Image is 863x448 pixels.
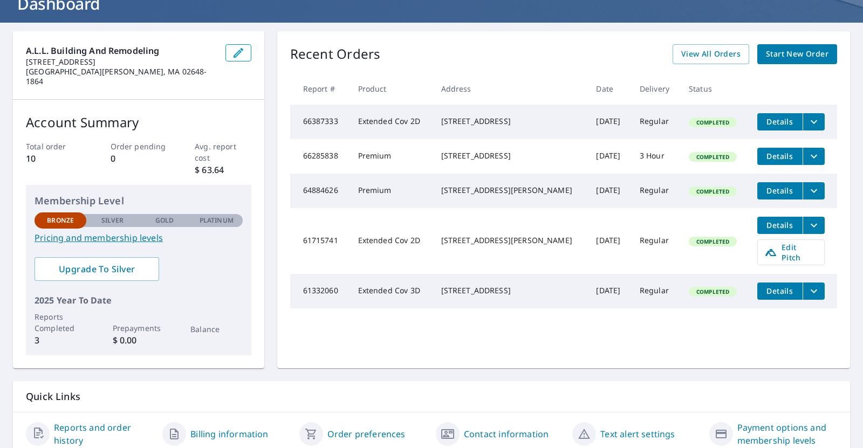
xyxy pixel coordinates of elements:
span: Completed [690,153,736,161]
button: detailsBtn-61332060 [757,282,803,300]
span: Completed [690,188,736,195]
div: [STREET_ADDRESS] [441,285,579,296]
span: Details [764,220,796,230]
span: Completed [690,288,736,295]
button: filesDropdownBtn-66285838 [803,148,825,165]
td: [DATE] [587,105,631,139]
a: Upgrade To Silver [35,257,159,281]
a: Contact information [464,428,549,440]
button: detailsBtn-66285838 [757,148,803,165]
p: 2025 Year To Date [35,294,243,307]
a: Text alert settings [600,428,675,440]
td: 3 Hour [631,139,680,174]
td: [DATE] [587,139,631,174]
span: Details [764,185,796,196]
th: Status [680,73,749,105]
th: Address [433,73,588,105]
p: Quick Links [26,390,837,403]
td: Extended Cov 3D [350,274,433,308]
p: Bronze [47,216,74,225]
td: Regular [631,208,680,274]
p: Gold [155,216,174,225]
td: 61715741 [290,208,350,274]
p: Reports Completed [35,311,86,334]
span: Details [764,116,796,127]
p: $ 63.64 [195,163,251,176]
td: Regular [631,105,680,139]
div: [STREET_ADDRESS] [441,150,579,161]
td: Regular [631,174,680,208]
span: Upgrade To Silver [43,263,150,275]
button: filesDropdownBtn-64884626 [803,182,825,199]
th: Delivery [631,73,680,105]
p: Membership Level [35,194,243,208]
th: Report # [290,73,350,105]
p: Total order [26,141,82,152]
span: Details [764,286,796,296]
a: Pricing and membership levels [35,231,243,244]
p: $ 0.00 [113,334,165,347]
p: A.L.L. Building and Remodeling [26,44,217,57]
td: 66387333 [290,105,350,139]
button: detailsBtn-64884626 [757,182,803,199]
span: Details [764,151,796,161]
button: detailsBtn-66387333 [757,113,803,130]
button: filesDropdownBtn-61715741 [803,217,825,234]
td: Extended Cov 2D [350,105,433,139]
button: filesDropdownBtn-61332060 [803,282,825,300]
td: 64884626 [290,174,350,208]
p: Order pending [111,141,167,152]
td: Premium [350,174,433,208]
a: Edit Pitch [757,239,825,265]
div: [STREET_ADDRESS] [441,116,579,127]
p: [GEOGRAPHIC_DATA][PERSON_NAME], MA 02648-1864 [26,67,217,86]
div: [STREET_ADDRESS][PERSON_NAME] [441,235,579,246]
td: Regular [631,274,680,308]
button: filesDropdownBtn-66387333 [803,113,825,130]
td: Premium [350,139,433,174]
p: Silver [101,216,124,225]
p: Prepayments [113,322,165,334]
td: [DATE] [587,174,631,208]
a: Reports and order history [54,421,154,447]
button: detailsBtn-61715741 [757,217,803,234]
td: Extended Cov 2D [350,208,433,274]
a: Billing information [190,428,268,440]
p: Account Summary [26,113,251,132]
a: View All Orders [673,44,749,64]
span: View All Orders [681,47,741,61]
p: Recent Orders [290,44,381,64]
p: [STREET_ADDRESS] [26,57,217,67]
td: 61332060 [290,274,350,308]
span: Edit Pitch [764,242,818,263]
a: Payment options and membership levels [737,421,837,447]
th: Product [350,73,433,105]
th: Date [587,73,631,105]
span: Completed [690,119,736,126]
a: Order preferences [327,428,406,440]
td: [DATE] [587,274,631,308]
span: Completed [690,238,736,245]
p: Balance [190,323,242,335]
span: Start New Order [766,47,828,61]
p: 10 [26,152,82,165]
p: Avg. report cost [195,141,251,163]
p: Platinum [200,216,234,225]
td: [DATE] [587,208,631,274]
td: 66285838 [290,139,350,174]
p: 3 [35,334,86,347]
a: Start New Order [757,44,837,64]
p: 0 [111,152,167,165]
div: [STREET_ADDRESS][PERSON_NAME] [441,185,579,196]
